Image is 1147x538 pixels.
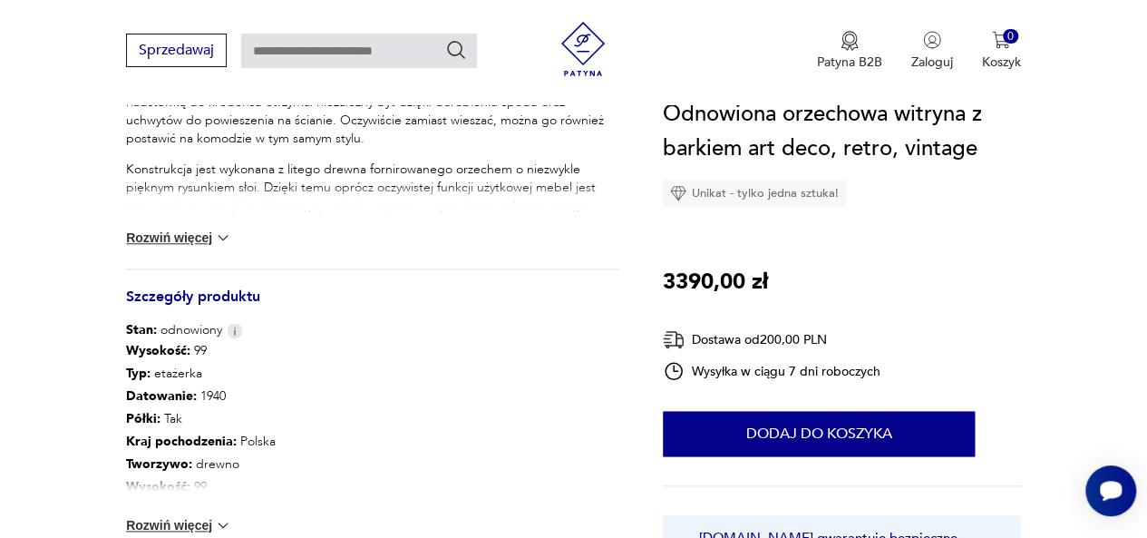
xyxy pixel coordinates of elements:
button: Szukaj [445,39,467,61]
div: Unikat - tylko jedna sztuka! [663,180,846,207]
button: Sprzedawaj [126,34,227,67]
div: Wysyłka w ciągu 7 dni roboczych [663,360,880,382]
button: 0Koszyk [982,31,1021,71]
button: Dodaj do koszyka [663,411,975,456]
button: Patyna B2B [817,31,882,71]
p: Koszyk [982,54,1021,71]
iframe: Smartsupp widget button [1085,465,1136,516]
p: etażerka [126,362,371,385]
div: Dostawa od 200,00 PLN [663,328,880,351]
img: Ikona dostawy [663,328,685,351]
button: Zaloguj [911,31,953,71]
p: Zaloguj [911,54,953,71]
img: Info icon [227,323,243,338]
b: Tworzywo : [126,455,192,473]
p: Witryna z barkiem z lat 40tych po kompleksowej renowacji. Mebel pierwotnie będący nadstawką do kr... [126,75,619,148]
b: Datowanie : [126,387,197,405]
img: chevron down [214,229,232,247]
img: Ikona diamentu [670,185,686,201]
h3: Szczegóły produktu [126,291,619,321]
b: Wysokość : [126,342,190,359]
b: Wysokość : [126,478,190,495]
span: odnowiony [126,321,222,339]
img: chevron down [214,516,232,534]
button: Rozwiń więcej [126,229,231,247]
p: 99 [126,475,371,498]
p: 1940 [126,385,371,407]
img: Ikona medalu [841,31,859,51]
img: Ikona koszyka [992,31,1010,49]
p: drewno [126,453,371,475]
img: Ikonka użytkownika [923,31,941,49]
b: Kraj pochodzenia : [126,433,237,450]
button: Rozwiń więcej [126,516,231,534]
h1: Odnowiona orzechowa witryna z barkiem art deco, retro, vintage [663,97,1021,166]
p: Patyna B2B [817,54,882,71]
div: 0 [1003,29,1018,44]
b: Typ : [126,365,151,382]
p: 3390,00 zł [663,265,768,299]
img: Patyna - sklep z meblami i dekoracjami vintage [556,22,610,76]
p: 99 [126,339,371,362]
p: Polska [126,430,371,453]
b: Stan: [126,321,157,338]
b: Półki : [126,410,160,427]
a: Sprzedawaj [126,45,227,58]
p: Tak [126,407,371,430]
a: Ikona medaluPatyna B2B [817,31,882,71]
p: Konstrukcja jest wykonana z litego drewna fornirowanego orzechem o niezwykle pięknym rysunkiem sł... [126,161,619,251]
